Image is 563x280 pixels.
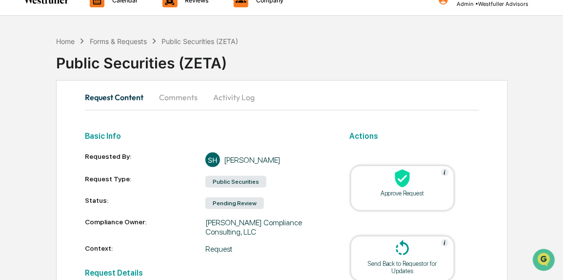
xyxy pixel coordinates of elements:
[81,178,84,186] span: •
[359,190,446,197] div: Approve Request
[85,86,479,109] div: secondary tabs example
[85,244,205,254] div: Context:
[85,268,326,278] h2: Request Details
[90,37,147,45] div: Forms & Requests
[56,46,563,72] div: Public Securities (ZETA)
[97,208,118,215] span: Pylon
[30,178,79,186] span: [PERSON_NAME]
[441,169,449,176] img: Help
[86,178,106,186] span: [DATE]
[30,151,79,159] span: [PERSON_NAME]
[10,39,178,55] p: How can we help?
[85,196,205,210] div: Status:
[69,207,118,215] a: Powered byPylon
[10,142,25,158] img: Rachel Stanley
[20,93,38,111] img: 8933085812038_c878075ebb4cc5468115_72.jpg
[10,93,27,111] img: 1746055101610-c473b297-6a78-478c-a979-82029cc54cd1
[85,131,326,141] h2: Basic Info
[224,155,281,165] div: [PERSON_NAME]
[166,96,178,108] button: Start new chat
[85,86,151,109] button: Request Content
[86,151,106,159] span: [DATE]
[441,239,449,247] img: Help
[161,37,238,45] div: Public Securities (ZETA)
[205,176,266,188] div: Public Securities
[151,125,178,137] button: See all
[151,86,205,109] button: Comments
[205,86,262,109] button: Activity Log
[10,169,25,184] img: Rachel Stanley
[56,37,75,45] div: Home
[44,93,160,103] div: Start new chat
[349,131,479,141] h2: Actions
[10,127,65,135] div: Past conversations
[205,152,220,167] div: SH
[85,218,205,237] div: Compliance Owner:
[532,248,558,274] iframe: Open customer support
[10,10,29,29] img: Greenboard
[205,197,264,209] div: Pending Review
[359,260,446,275] div: Send Back to Requestor for Updates
[85,175,205,189] div: Request Type:
[449,0,528,7] p: Admin • Westfuller Advisors
[205,218,326,237] div: [PERSON_NAME] Compliance Consulting, LLC
[81,151,84,159] span: •
[44,103,134,111] div: We're available if you need us!
[85,152,205,167] div: Requested By:
[205,244,326,254] div: Request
